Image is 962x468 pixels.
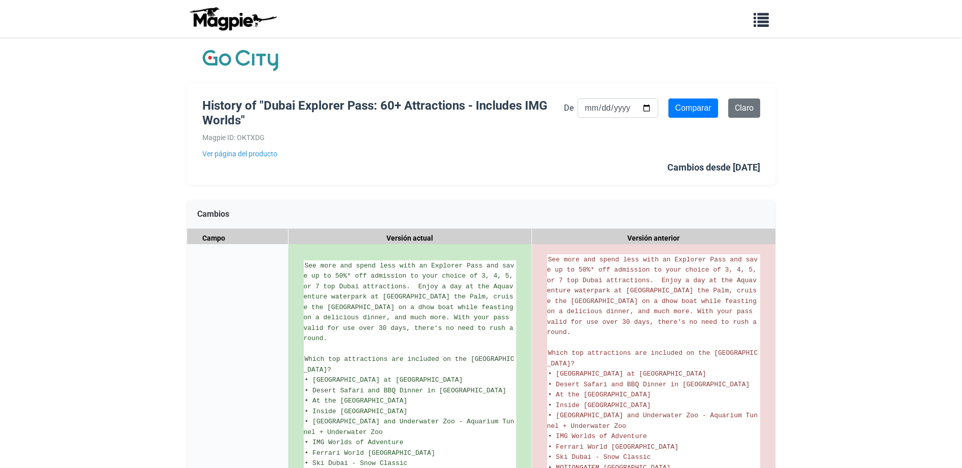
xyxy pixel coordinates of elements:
[305,397,408,405] span: • At the [GEOGRAPHIC_DATA]
[564,102,574,115] label: De
[532,229,775,248] div: Versión anterior
[202,148,564,159] a: Ver página del producto
[202,132,564,143] div: Magpie ID: OKTXDG
[548,453,651,461] span: • Ski Dubai - Snow Classic
[728,98,760,118] a: Claro
[548,391,651,398] span: • At the [GEOGRAPHIC_DATA]
[304,262,517,343] span: See more and spend less with an Explorer Pass and save up to 50%* off admission to your choice of...
[187,229,289,248] div: Campo
[548,443,679,451] span: • Ferrari World [GEOGRAPHIC_DATA]
[202,98,564,128] h1: History of "Dubai Explorer Pass: 60+ Attractions - Includes IMG Worlds"
[548,381,750,388] span: • Desert Safari and BBQ Dinner in [GEOGRAPHIC_DATA]
[305,439,404,446] span: • IMG Worlds of Adventure
[304,418,514,436] span: • [GEOGRAPHIC_DATA] and Underwater Zoo - Aquarium Tunnel + Underwater Zoo
[548,402,651,409] span: • Inside [GEOGRAPHIC_DATA]
[547,349,758,367] span: Which top attractions are included on the [GEOGRAPHIC_DATA]?
[548,370,706,378] span: • [GEOGRAPHIC_DATA] at [GEOGRAPHIC_DATA]
[289,229,532,248] div: Versión actual
[547,256,761,337] span: See more and spend less with an Explorer Pass and save up to 50%* off admission to your choice of...
[548,432,647,440] span: • IMG Worlds of Adventure
[304,355,514,374] span: Which top attractions are included on the [GEOGRAPHIC_DATA]?
[187,7,278,31] img: logo-ab69f6fb50320c5b225c76a69d11143b.png
[668,98,718,118] input: Comparar
[305,459,408,467] span: • Ski Dubai - Snow Classic
[667,160,760,175] div: Cambios desde [DATE]
[305,408,408,415] span: • Inside [GEOGRAPHIC_DATA]
[305,387,507,394] span: • Desert Safari and BBQ Dinner in [GEOGRAPHIC_DATA]
[187,200,775,229] div: Cambios
[305,449,435,457] span: • Ferrari World [GEOGRAPHIC_DATA]
[305,376,463,384] span: • [GEOGRAPHIC_DATA] at [GEOGRAPHIC_DATA]
[202,48,278,73] img: Logotipo de la empresa
[547,412,758,430] span: • [GEOGRAPHIC_DATA] and Underwater Zoo - Aquarium Tunnel + Underwater Zoo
